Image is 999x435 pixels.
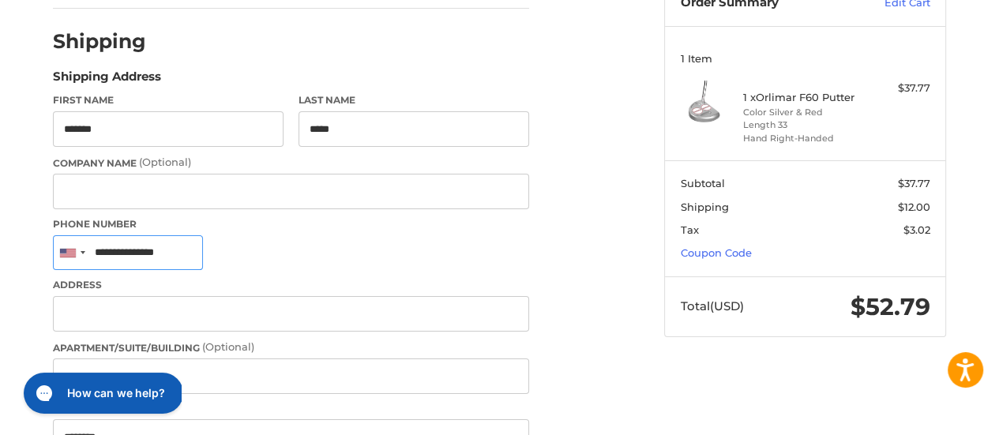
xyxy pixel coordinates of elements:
h4: 1 x Orlimar F60 Putter [743,91,864,103]
span: $37.77 [898,177,930,189]
span: $52.79 [851,292,930,321]
span: Total (USD) [681,298,744,313]
span: Shipping [681,201,729,213]
small: (Optional) [139,156,191,168]
span: Tax [681,223,699,236]
label: Address [53,278,529,292]
legend: Shipping Address [53,68,161,93]
li: Hand Right-Handed [743,132,864,145]
label: Company Name [53,155,529,171]
span: Subtotal [681,177,725,189]
label: Apartment/Suite/Building [53,339,529,355]
label: Last Name [299,93,529,107]
h2: How can we help? [51,18,149,34]
li: Length 33 [743,118,864,132]
h3: 1 Item [681,52,930,65]
small: (Optional) [202,340,254,353]
iframe: Gorgias live chat messenger [16,367,182,419]
span: $3.02 [903,223,930,236]
h2: Shipping [53,29,146,54]
label: City [53,402,529,416]
label: Phone Number [53,217,529,231]
span: $12.00 [898,201,930,213]
button: Gorgias live chat [8,6,167,47]
li: Color Silver & Red [743,106,864,119]
div: United States: +1 [54,236,90,270]
label: First Name [53,93,284,107]
div: $37.77 [868,81,930,96]
a: Coupon Code [681,246,752,259]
